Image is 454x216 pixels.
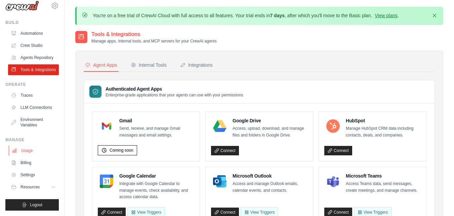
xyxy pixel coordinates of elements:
p: Manage HubSpot CRM data including contacts, deals, and companies. [346,125,421,138]
h4: Gmail [119,117,194,124]
a: Environment Variables [8,114,59,130]
button: Internal Tools [129,59,168,72]
h3: Authenticated Agent Apps [106,86,243,92]
img: Microsoft Teams Logo [326,175,340,188]
div: Manage [5,137,59,143]
p: Access and manage Outlook emails, calendar events, and contacts. [233,181,307,194]
div: Internal Tools [131,62,167,68]
a: Settings [8,169,59,180]
button: Logout [5,199,59,211]
a: LLM Connections [8,102,59,113]
span: Logout [30,202,42,208]
div: Integrations [180,62,213,68]
p: Access Teams data, send messages, create meetings, and manage channels. [346,181,421,194]
p: Integrate with Google Calendar to manage events, check availability, and access calendar data. [119,181,194,200]
h4: Google Calendar [119,173,194,179]
a: Automations [8,28,59,39]
a: Agents Repository [8,52,59,63]
h4: Microsoft Teams [346,173,421,179]
p: Send, receive, and manage Gmail messages and email settings. [119,125,194,138]
p: Enterprise-grade applications that your agents can use with your permissions [106,92,243,98]
h4: Microsoft Outlook [233,173,307,179]
p: Manage apps, internal tools, and MCP servers for your CrewAI agents [91,38,217,44]
div: Build [5,20,59,25]
img: Microsoft Outlook Logo [213,175,226,188]
span: Coming soon [110,148,133,153]
div: Operate [5,82,59,87]
strong: 7 days [270,13,285,18]
a: Billing [8,157,59,168]
a: Tools & Integrations [8,64,59,75]
p: You're on a free trial of CrewAI Cloud with full access to all features. Your trial ends in , aft... [93,12,399,19]
p: Access, upload, download, and manage files and folders in Google Drive. [233,125,307,138]
a: View plans [375,13,397,18]
img: Logo [5,1,39,11]
button: Integrations [179,59,214,72]
div: Agent Apps [85,62,117,68]
h2: Tools & Integrations [91,30,217,38]
a: Connect [211,146,239,155]
img: Google Drive Logo [213,119,226,133]
h4: HubSpot [346,117,421,124]
button: Resources [8,182,59,192]
a: Connect [324,146,352,155]
button: Agent Apps [84,59,119,72]
img: Gmail Logo [100,119,113,133]
h4: Google Drive [233,117,307,124]
a: Usage [9,145,59,156]
img: Google Calendar Logo [100,175,113,188]
a: Traces [8,90,59,101]
a: Crew Studio [8,40,59,51]
span: Resources [20,184,40,190]
img: HubSpot Logo [326,119,340,133]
